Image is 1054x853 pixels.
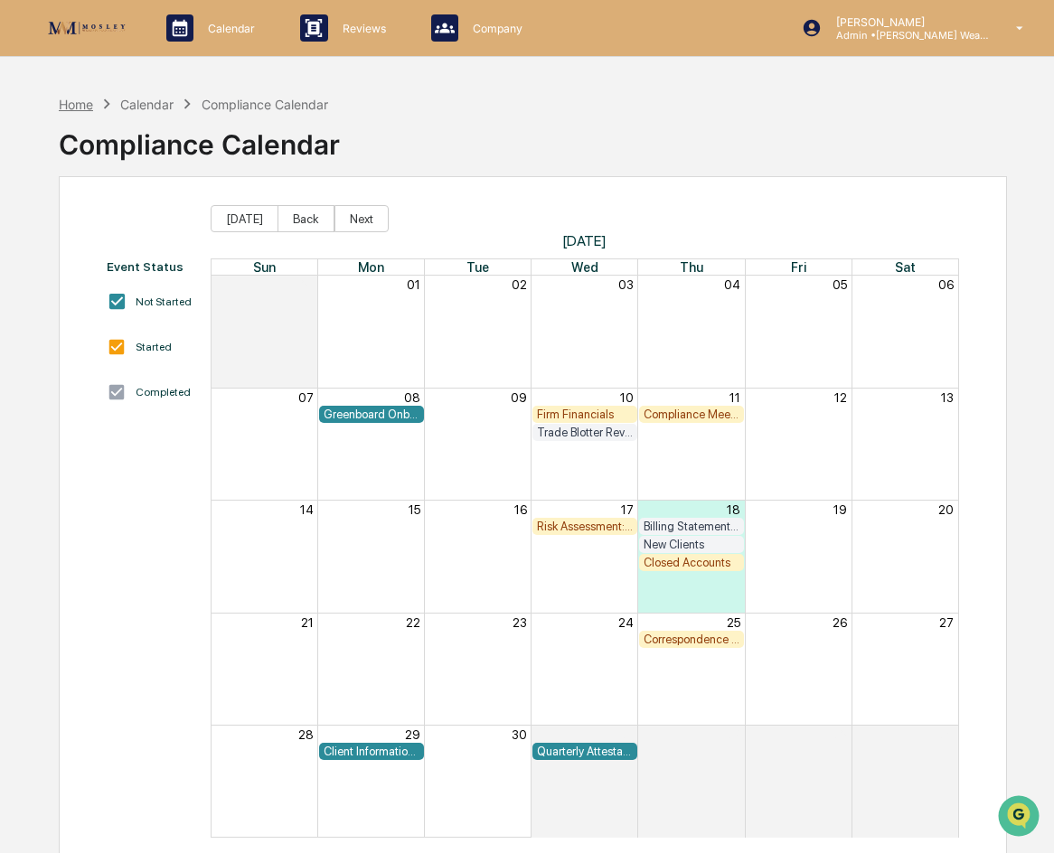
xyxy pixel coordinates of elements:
div: Billing Statements/Fee Calculations Report [644,520,739,533]
button: 02 [725,727,740,742]
div: Risk Assessment: Education and Training [537,520,633,533]
button: 01 [407,277,420,292]
button: 01 [620,727,634,742]
button: 31 [301,277,314,292]
button: 03 [618,277,634,292]
span: Sun [253,259,276,275]
div: Client Information Breach [324,745,419,758]
div: Event Status [107,259,192,274]
div: Closed Accounts [644,556,739,569]
button: 02 [512,277,527,292]
button: Start new chat [307,144,329,165]
a: Powered byPylon [127,305,219,320]
p: [PERSON_NAME] [822,15,990,29]
button: 20 [938,502,954,517]
div: Month View [211,258,959,838]
button: 28 [298,727,314,742]
div: 🔎 [18,264,33,278]
span: Data Lookup [36,262,114,280]
button: 14 [300,502,314,517]
a: 🖐️Preclearance [11,220,124,253]
span: Attestations [149,228,224,246]
a: 🔎Data Lookup [11,255,121,287]
div: We're available if you need us! [61,156,229,171]
span: Preclearance [36,228,117,246]
p: Admin • [PERSON_NAME] Wealth [822,29,990,42]
button: 11 [729,390,740,405]
button: 07 [298,390,314,405]
button: 26 [833,615,847,630]
div: Not Started [136,295,192,308]
span: Wed [571,259,598,275]
div: Compliance Calendar [59,114,340,161]
button: 19 [833,502,847,517]
img: 1746055101610-c473b297-6a78-478c-a979-82029cc54cd1 [18,138,51,171]
span: Tue [466,259,489,275]
button: 04 [724,277,740,292]
button: 05 [833,277,847,292]
button: 18 [727,502,740,517]
div: Compliance Calendar [202,97,328,112]
button: 22 [406,615,420,630]
div: Quarterly Attestation [537,745,633,758]
button: 13 [941,390,954,405]
button: 04 [937,727,954,742]
button: 09 [511,390,527,405]
button: Back [278,205,334,232]
button: [DATE] [211,205,278,232]
div: Correspondence Review [644,633,739,646]
span: Fri [791,259,806,275]
div: Greenboard Onboarding [324,408,419,421]
span: Sat [895,259,916,275]
div: Completed [136,386,191,398]
span: Mon [358,259,384,275]
button: 30 [512,727,527,742]
p: Calendar [193,22,264,35]
button: 23 [513,615,527,630]
div: New Clients [644,538,739,551]
button: Next [334,205,389,232]
button: 27 [939,615,954,630]
button: 03 [832,727,847,742]
span: [DATE] [211,232,959,249]
button: 10 [620,390,634,405]
button: 25 [727,615,740,630]
button: 24 [618,615,634,630]
button: 29 [405,727,420,742]
img: logo [43,16,130,40]
button: 12 [834,390,847,405]
p: Reviews [328,22,395,35]
div: Calendar [120,97,174,112]
button: 16 [514,502,527,517]
button: 17 [621,502,634,517]
p: Company [458,22,532,35]
p: How can we help? [18,38,329,67]
button: 06 [938,277,954,292]
div: Trade Blotter Review [537,426,633,439]
button: 08 [404,390,420,405]
a: 🗄️Attestations [124,220,231,253]
div: Started [136,341,172,353]
button: 15 [409,502,420,517]
div: Firm Financials [537,408,633,421]
div: Start new chat [61,138,296,156]
span: Pylon [180,306,219,320]
div: Compliance Meeting Prep [644,408,739,421]
div: 🗄️ [131,230,146,244]
div: Home [59,97,93,112]
div: 🖐️ [18,230,33,244]
button: 21 [301,615,314,630]
iframe: Open customer support [996,793,1045,842]
span: Thu [680,259,703,275]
